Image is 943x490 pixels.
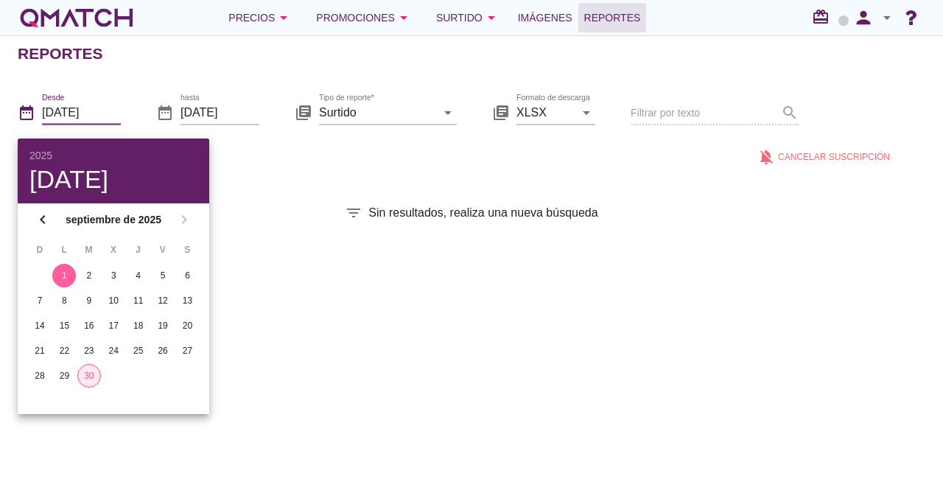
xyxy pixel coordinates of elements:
[127,289,150,312] button: 11
[28,339,52,363] button: 21
[102,344,125,357] div: 24
[368,204,597,222] span: Sin resultados, realiza una nueva búsqueda
[151,319,175,332] div: 19
[228,9,292,27] div: Precios
[52,237,75,262] th: L
[176,269,200,282] div: 6
[77,294,101,307] div: 9
[52,294,76,307] div: 8
[878,9,896,27] i: arrow_drop_down
[52,339,76,363] button: 22
[77,364,101,388] button: 30
[295,103,312,121] i: library_books
[77,339,101,363] button: 23
[77,264,101,287] button: 2
[102,339,125,363] button: 24
[176,319,200,332] div: 20
[78,369,100,382] div: 30
[127,264,150,287] button: 4
[180,100,259,124] input: hasta
[28,319,52,332] div: 14
[56,212,171,228] strong: septiembre de 2025
[746,143,902,169] button: Cancelar suscripción
[52,264,76,287] button: 1
[127,314,150,337] button: 18
[52,369,76,382] div: 29
[42,100,121,124] input: Desde
[29,167,197,192] div: [DATE]
[127,237,150,262] th: J
[29,150,197,161] div: 2025
[151,339,175,363] button: 26
[77,314,101,337] button: 16
[812,8,835,26] i: redeem
[18,3,136,32] div: white-qmatch-logo
[849,7,878,28] i: person
[151,289,175,312] button: 12
[18,103,35,121] i: date_range
[757,147,778,165] i: notifications_off
[316,9,413,27] div: Promociones
[52,314,76,337] button: 15
[52,344,76,357] div: 22
[127,269,150,282] div: 4
[28,364,52,388] button: 28
[151,294,175,307] div: 12
[102,264,125,287] button: 3
[28,289,52,312] button: 7
[77,319,101,332] div: 16
[176,344,200,357] div: 27
[28,294,52,307] div: 7
[52,269,76,282] div: 1
[127,339,150,363] button: 25
[102,314,125,337] button: 17
[483,9,500,27] i: arrow_drop_down
[127,319,150,332] div: 18
[28,237,51,262] th: D
[395,9,413,27] i: arrow_drop_down
[151,264,175,287] button: 5
[275,9,292,27] i: arrow_drop_down
[28,344,52,357] div: 21
[217,3,304,32] button: Precios
[151,237,174,262] th: V
[176,264,200,287] button: 6
[578,3,647,32] a: Reportes
[319,100,436,124] input: Tipo de reporte*
[439,103,457,121] i: arrow_drop_down
[77,344,101,357] div: 23
[584,9,641,27] span: Reportes
[156,103,174,121] i: date_range
[102,294,125,307] div: 10
[18,42,103,66] h2: Reportes
[28,314,52,337] button: 14
[77,237,100,262] th: M
[127,294,150,307] div: 11
[151,314,175,337] button: 19
[127,344,150,357] div: 25
[578,103,595,121] i: arrow_drop_down
[151,269,175,282] div: 5
[102,289,125,312] button: 10
[518,9,572,27] span: Imágenes
[176,294,200,307] div: 13
[102,269,125,282] div: 3
[512,3,578,32] a: Imágenes
[52,289,76,312] button: 8
[102,237,125,262] th: X
[77,269,101,282] div: 2
[516,100,575,124] input: Formato de descarga
[176,339,200,363] button: 27
[151,344,175,357] div: 26
[102,319,125,332] div: 17
[52,319,76,332] div: 15
[778,150,890,163] span: Cancelar suscripción
[176,289,200,312] button: 13
[424,3,512,32] button: Surtido
[176,314,200,337] button: 20
[176,237,199,262] th: S
[52,364,76,388] button: 29
[345,204,362,222] i: filter_list
[28,369,52,382] div: 28
[77,289,101,312] button: 9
